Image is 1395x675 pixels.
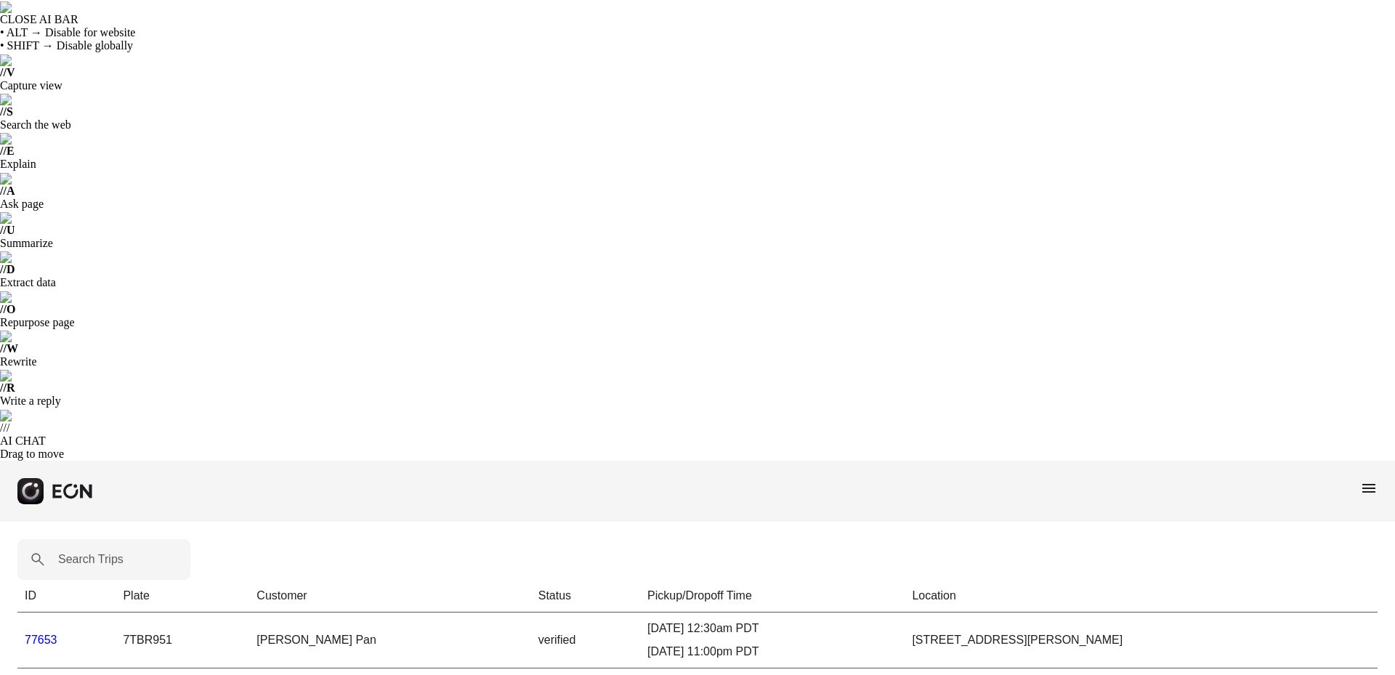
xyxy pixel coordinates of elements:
[905,612,1378,668] td: [STREET_ADDRESS][PERSON_NAME]
[116,580,249,613] th: Plate
[58,551,124,568] label: Search Trips
[249,612,530,668] td: [PERSON_NAME] Pan
[640,580,905,613] th: Pickup/Dropoff Time
[116,612,249,668] td: 7TBR951
[25,634,57,646] a: 77653
[647,620,897,637] div: [DATE] 12:30am PDT
[905,580,1378,613] th: Location
[531,612,640,668] td: verified
[249,580,530,613] th: Customer
[1360,480,1378,497] span: menu
[17,580,116,613] th: ID
[531,580,640,613] th: Status
[647,643,897,660] div: [DATE] 11:00pm PDT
